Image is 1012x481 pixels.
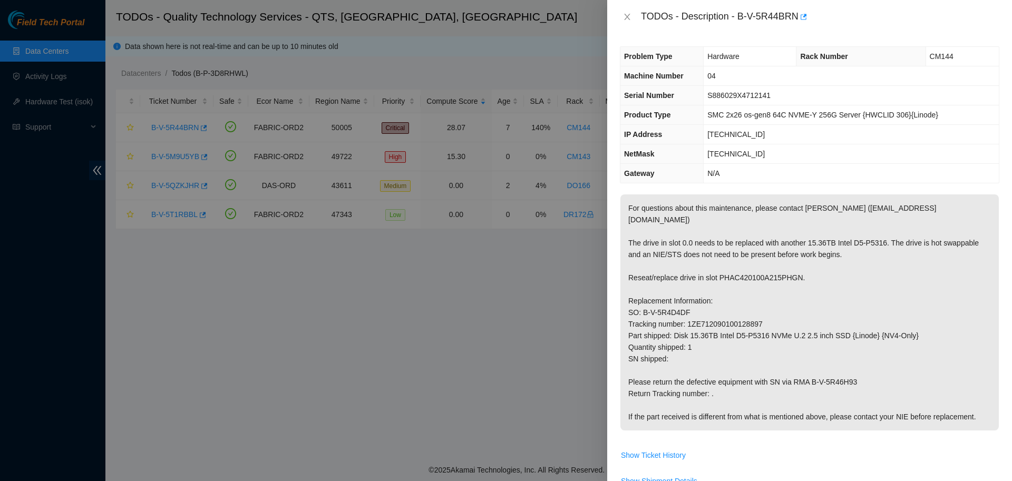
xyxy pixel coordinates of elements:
span: [TECHNICAL_ID] [707,130,765,139]
span: Product Type [624,111,670,119]
span: S886029X4712141 [707,91,771,100]
span: Problem Type [624,52,673,61]
span: IP Address [624,130,662,139]
button: Close [620,12,635,22]
span: 04 [707,72,716,80]
span: Show Ticket History [621,449,686,461]
span: Rack Number [800,52,848,61]
span: NetMask [624,150,655,158]
div: TODOs - Description - B-V-5R44BRN [641,8,999,25]
span: [TECHNICAL_ID] [707,150,765,158]
span: Gateway [624,169,655,178]
span: CM144 [930,52,953,61]
p: For questions about this maintenance, please contact [PERSON_NAME] ([EMAIL_ADDRESS][DOMAIN_NAME])... [620,194,999,430]
span: close [623,13,631,21]
span: Hardware [707,52,739,61]
span: SMC 2x26 os-gen8 64C NVME-Y 256G Server {HWCLID 306}{Linode} [707,111,938,119]
span: Machine Number [624,72,684,80]
span: Serial Number [624,91,674,100]
span: N/A [707,169,719,178]
button: Show Ticket History [620,447,686,464]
